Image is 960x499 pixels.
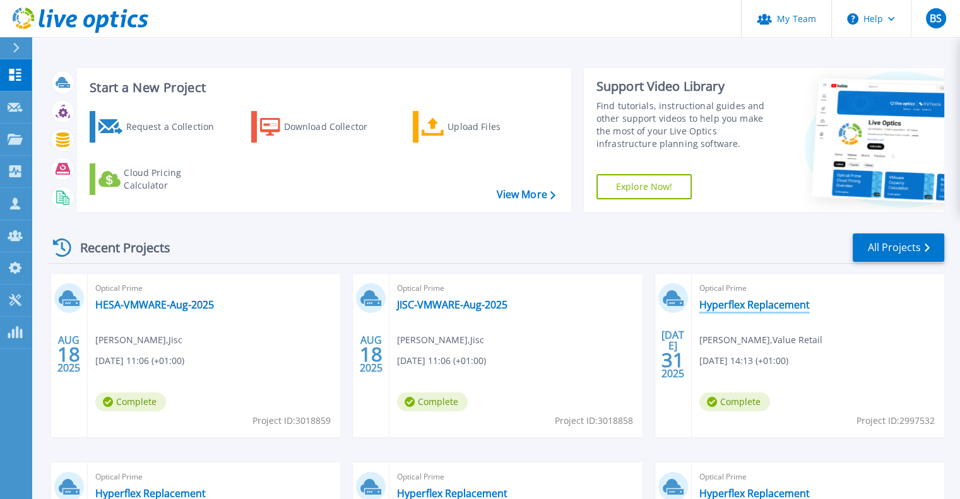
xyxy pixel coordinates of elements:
span: Optical Prime [95,470,333,484]
div: Cloud Pricing Calculator [124,167,225,192]
div: AUG 2025 [57,331,81,377]
span: Optical Prime [95,281,333,295]
span: [PERSON_NAME] , Value Retail [699,333,822,347]
span: Project ID: 2997532 [856,414,935,428]
div: Download Collector [284,114,385,139]
span: Optical Prime [397,281,634,295]
span: [PERSON_NAME] , Jisc [397,333,484,347]
a: View More [496,189,555,201]
span: 31 [661,355,684,365]
a: Hyperflex Replacement [699,298,810,311]
span: Optical Prime [699,281,937,295]
a: Request a Collection [90,111,230,143]
span: BS [930,13,942,23]
div: [DATE] 2025 [661,331,685,377]
a: Download Collector [251,111,392,143]
span: Optical Prime [397,470,634,484]
div: AUG 2025 [359,331,383,377]
span: Complete [699,392,770,411]
div: Upload Files [447,114,548,139]
a: JISC-VMWARE-Aug-2025 [397,298,507,311]
span: [DATE] 11:06 (+01:00) [397,354,486,368]
span: Project ID: 3018859 [252,414,331,428]
span: [DATE] 14:13 (+01:00) [699,354,788,368]
span: 18 [360,349,382,360]
span: [PERSON_NAME] , Jisc [95,333,182,347]
div: Request a Collection [126,114,227,139]
a: Explore Now! [596,174,692,199]
a: HESA-VMWARE-Aug-2025 [95,298,214,311]
a: All Projects [853,233,944,262]
a: Upload Files [413,111,554,143]
div: Recent Projects [49,232,187,263]
div: Find tutorials, instructional guides and other support videos to help you make the most of your L... [596,100,778,150]
div: Support Video Library [596,78,778,95]
h3: Start a New Project [90,81,555,95]
span: Complete [397,392,468,411]
span: [DATE] 11:06 (+01:00) [95,354,184,368]
span: Project ID: 3018858 [555,414,633,428]
a: Cloud Pricing Calculator [90,163,230,195]
span: Complete [95,392,166,411]
span: 18 [57,349,80,360]
span: Optical Prime [699,470,937,484]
